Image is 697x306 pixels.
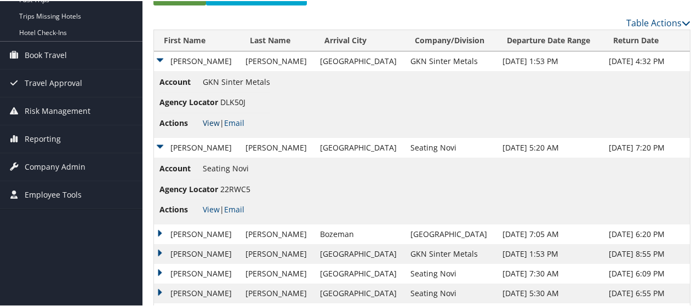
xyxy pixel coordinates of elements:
span: Company Admin [25,152,85,180]
td: [GEOGRAPHIC_DATA] [315,243,405,263]
td: [GEOGRAPHIC_DATA] [315,50,405,70]
td: [DATE] 8:55 PM [603,243,690,263]
td: Bozeman [315,223,405,243]
span: Account [159,161,201,174]
td: [PERSON_NAME] [154,243,240,263]
td: [GEOGRAPHIC_DATA] [405,223,497,243]
a: Email [224,117,244,127]
span: GKN Sinter Metals [203,76,270,86]
td: [GEOGRAPHIC_DATA] [315,137,405,157]
span: Agency Locator [159,95,218,107]
td: [DATE] 5:30 AM [497,282,603,302]
td: [PERSON_NAME] [240,50,315,70]
td: [DATE] 6:55 PM [603,282,690,302]
td: [DATE] 7:30 AM [497,263,603,282]
td: [DATE] 1:53 PM [497,243,603,263]
td: Seating Novi [405,282,497,302]
span: | [203,117,244,127]
span: 22RWC5 [220,183,250,193]
td: [DATE] 4:32 PM [603,50,690,70]
td: GKN Sinter Metals [405,243,497,263]
span: Account [159,75,201,87]
th: First Name: activate to sort column ascending [154,29,240,50]
td: GKN Sinter Metals [405,50,497,70]
th: Return Date: activate to sort column ascending [603,29,690,50]
th: Last Name: activate to sort column ascending [240,29,315,50]
span: Risk Management [25,96,90,124]
th: Company/Division [405,29,497,50]
td: [GEOGRAPHIC_DATA] [315,263,405,282]
span: Agency Locator [159,182,218,194]
td: [DATE] 6:20 PM [603,223,690,243]
td: [PERSON_NAME] [154,282,240,302]
td: Seating Novi [405,263,497,282]
a: View [203,117,220,127]
td: Seating Novi [405,137,497,157]
td: [PERSON_NAME] [154,50,240,70]
td: [PERSON_NAME] [240,137,315,157]
td: [GEOGRAPHIC_DATA] [315,282,405,302]
span: Employee Tools [25,180,82,207]
td: [DATE] 5:20 AM [497,137,603,157]
span: Actions [159,203,201,215]
td: [PERSON_NAME] [154,263,240,282]
td: [DATE] 1:53 PM [497,50,603,70]
span: Seating Novi [203,162,249,172]
a: Email [224,203,244,213]
span: Actions [159,116,201,128]
span: Book Travel [25,41,67,68]
span: DLK50J [220,96,245,106]
td: [PERSON_NAME] [240,243,315,263]
td: [DATE] 7:05 AM [497,223,603,243]
th: Arrival City: activate to sort column ascending [315,29,405,50]
td: [PERSON_NAME] [240,282,315,302]
td: [PERSON_NAME] [240,263,315,282]
span: Reporting [25,124,61,152]
span: | [203,203,244,213]
a: Table Actions [626,16,690,28]
td: [PERSON_NAME] [154,137,240,157]
th: Departure Date Range: activate to sort column ascending [497,29,603,50]
a: View [203,203,220,213]
td: [PERSON_NAME] [154,223,240,243]
td: [DATE] 7:20 PM [603,137,690,157]
td: [PERSON_NAME] [240,223,315,243]
span: Travel Approval [25,68,82,96]
td: [DATE] 6:09 PM [603,263,690,282]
